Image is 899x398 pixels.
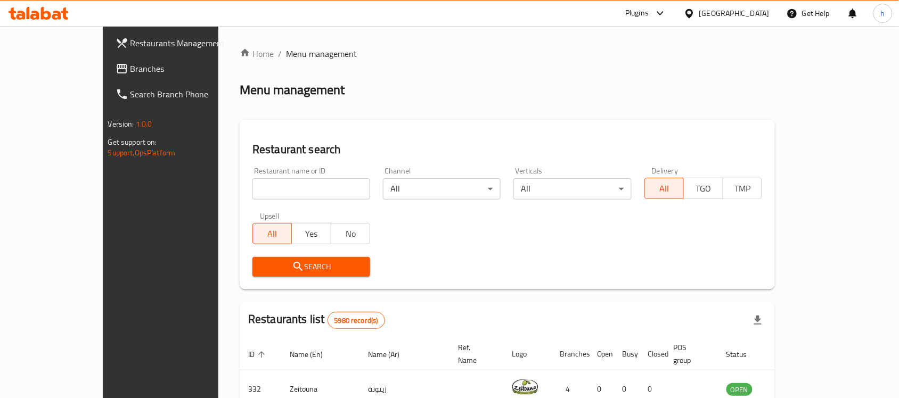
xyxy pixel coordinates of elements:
[881,7,885,19] span: h
[248,311,385,329] h2: Restaurants list
[108,146,176,160] a: Support.OpsPlatform
[240,81,345,98] h2: Menu management
[278,47,282,60] li: /
[723,178,762,199] button: TMP
[136,117,152,131] span: 1.0.0
[328,312,385,329] div: Total records count
[252,257,370,277] button: Search
[699,7,770,19] div: [GEOGRAPHIC_DATA]
[108,117,134,131] span: Version:
[252,142,762,157] h2: Restaurant search
[130,88,244,101] span: Search Branch Phone
[252,223,292,244] button: All
[291,223,331,244] button: Yes
[240,47,775,60] nav: breadcrumb
[130,37,244,49] span: Restaurants Management
[614,338,640,370] th: Busy
[130,62,244,75] span: Branches
[260,212,280,220] label: Upsell
[368,348,413,361] span: Name (Ar)
[286,47,357,60] span: Menu management
[649,181,680,196] span: All
[383,178,501,200] div: All
[726,384,753,396] span: OPEN
[640,338,665,370] th: Closed
[336,226,366,242] span: No
[644,178,684,199] button: All
[257,226,288,242] span: All
[248,348,268,361] span: ID
[107,30,253,56] a: Restaurants Management
[503,338,551,370] th: Logo
[513,178,631,200] div: All
[331,223,370,244] button: No
[328,316,385,326] span: 5980 record(s)
[625,7,649,20] div: Plugins
[683,178,723,199] button: TGO
[107,56,253,81] a: Branches
[252,178,370,200] input: Search for restaurant name or ID..
[745,308,771,333] div: Export file
[108,135,157,149] span: Get support on:
[458,341,491,367] span: Ref. Name
[240,47,274,60] a: Home
[107,81,253,107] a: Search Branch Phone
[589,338,614,370] th: Open
[652,167,679,175] label: Delivery
[688,181,718,196] span: TGO
[296,226,326,242] span: Yes
[728,181,758,196] span: TMP
[261,260,362,273] span: Search
[290,348,337,361] span: Name (En)
[551,338,589,370] th: Branches
[726,348,761,361] span: Status
[674,341,705,367] span: POS group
